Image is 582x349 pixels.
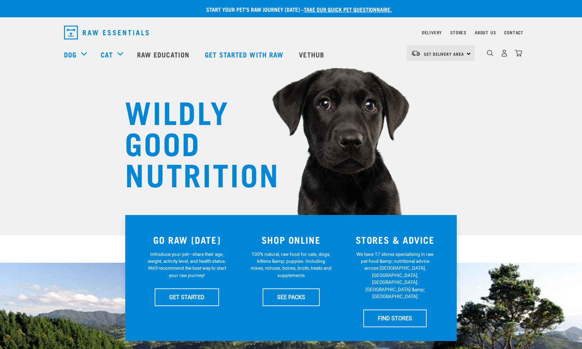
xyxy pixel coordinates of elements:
span: Set Delivery Area [424,53,464,55]
img: home-icon-1@2x.png [487,50,493,56]
img: home-icon@2x.png [515,50,522,57]
a: Stores [450,31,466,34]
a: Cat [101,49,112,60]
a: Raw Education [130,41,198,68]
h3: STORES & ADVICE [347,234,443,245]
a: Contact [504,31,524,34]
h3: GO RAW [DATE] [139,234,235,245]
a: SEE PACKS [263,288,320,306]
p: We have 17 stores specialising in raw pet food &amp; nutritional advice across [GEOGRAPHIC_DATA],... [354,251,436,300]
a: take our quick pet questionnaire. [304,8,392,11]
a: Vethub [292,41,333,68]
h1: WILDLY GOOD NUTRITION [125,95,263,189]
img: user.png [501,50,508,57]
a: FIND STORES [363,310,427,327]
p: 100% natural, raw food for cats, dogs, kittens &amp; puppies. Including mixes, minces, bones, bro... [251,251,332,279]
img: van-moving.png [411,50,420,56]
nav: dropdown navigation [58,23,524,42]
h3: SHOP ONLINE [243,234,339,245]
p: Introduce your pet—share their age, weight, activity level, and health status. We'll recommend th... [146,251,228,279]
a: Get started with Raw [198,41,292,68]
a: GET STARTED [155,288,219,306]
a: About Us [475,31,496,34]
a: Delivery [422,31,442,34]
a: Dog [64,49,76,60]
img: Raw Essentials Logo [64,26,149,39]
